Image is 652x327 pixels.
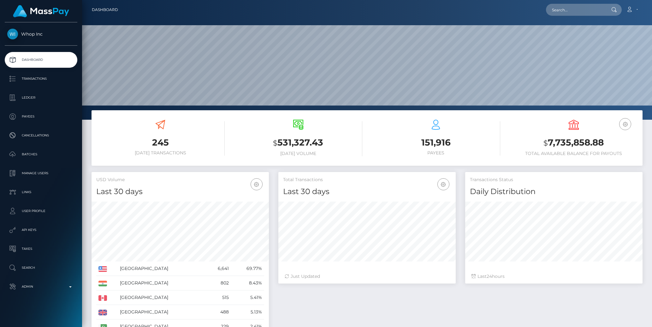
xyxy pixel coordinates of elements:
h3: 531,327.43 [234,136,363,149]
h5: USD Volume [96,177,264,183]
a: Search [5,260,77,276]
a: Ledger [5,90,77,106]
td: [GEOGRAPHIC_DATA] [118,305,205,319]
a: Admin [5,279,77,295]
td: 515 [205,290,231,305]
p: Cancellations [7,131,75,140]
a: Links [5,184,77,200]
p: Dashboard [7,55,75,65]
td: 488 [205,305,231,319]
td: 6,641 [205,261,231,276]
p: Admin [7,282,75,291]
p: Payees [7,112,75,121]
input: Search... [546,4,605,16]
p: Transactions [7,74,75,83]
p: Taxes [7,244,75,254]
img: GB.png [98,310,107,315]
span: 24 [487,273,492,279]
td: 5.13% [231,305,264,319]
h4: Last 30 days [283,186,451,197]
td: 802 [205,276,231,290]
td: 5.41% [231,290,264,305]
p: Ledger [7,93,75,102]
a: Cancellations [5,128,77,143]
img: IN.png [98,281,107,286]
a: API Keys [5,222,77,238]
a: Manage Users [5,165,77,181]
h4: Last 30 days [96,186,264,197]
img: MassPay Logo [13,5,69,17]
h5: Total Transactions [283,177,451,183]
p: Search [7,263,75,272]
a: Taxes [5,241,77,257]
img: CA.png [98,295,107,301]
p: Manage Users [7,169,75,178]
h6: Payees [372,150,500,156]
h6: Total Available Balance for Payouts [510,151,638,156]
td: 8.43% [231,276,264,290]
img: Whop Inc [7,29,18,39]
p: API Keys [7,225,75,235]
h3: 245 [96,136,225,149]
td: 69.77% [231,261,264,276]
a: User Profile [5,203,77,219]
h6: [DATE] Volume [234,151,363,156]
a: Transactions [5,71,77,87]
a: Payees [5,109,77,124]
div: Last hours [471,273,636,280]
p: Batches [7,150,75,159]
td: [GEOGRAPHIC_DATA] [118,276,205,290]
a: Dashboard [5,52,77,68]
small: $ [543,139,548,147]
p: User Profile [7,206,75,216]
a: Batches [5,146,77,162]
p: Links [7,187,75,197]
td: [GEOGRAPHIC_DATA] [118,290,205,305]
h4: Daily Distribution [470,186,638,197]
h5: Transactions Status [470,177,638,183]
h3: 151,916 [372,136,500,149]
td: [GEOGRAPHIC_DATA] [118,261,205,276]
span: Whop Inc [5,31,77,37]
small: $ [273,139,277,147]
h6: [DATE] Transactions [96,150,225,156]
h3: 7,735,858.88 [510,136,638,149]
a: Dashboard [92,3,118,16]
div: Just Updated [285,273,449,280]
img: US.png [98,266,107,272]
